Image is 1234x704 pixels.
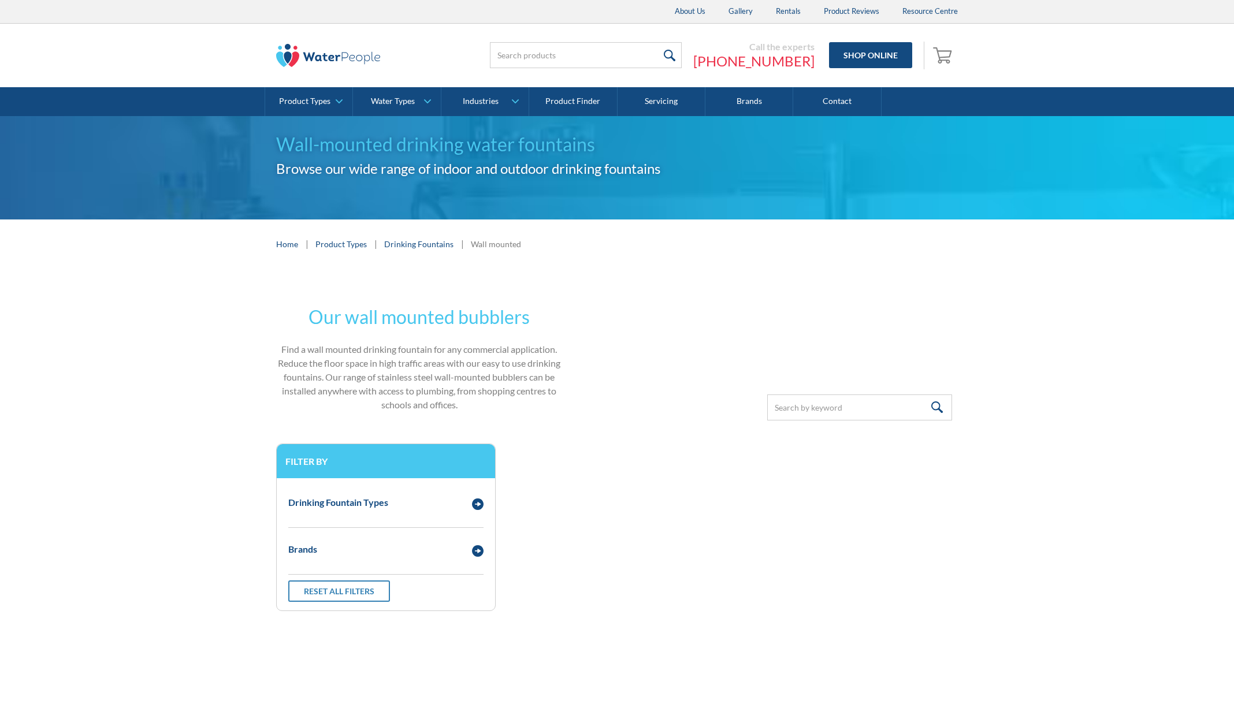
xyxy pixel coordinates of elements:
[304,237,310,251] div: |
[793,87,881,116] a: Contact
[373,237,378,251] div: |
[371,96,415,106] div: Water Types
[353,87,440,116] a: Water Types
[288,542,317,556] div: Brands
[459,237,465,251] div: |
[529,87,617,116] a: Product Finder
[463,96,499,106] div: Industries
[490,42,682,68] input: Search products
[276,44,380,67] img: The Water People
[276,131,674,158] h1: Wall-mounted drinking water fountains
[705,87,793,116] a: Brands
[767,394,952,420] input: Search by keyword
[693,41,815,53] div: Call the experts
[618,87,705,116] a: Servicing
[829,42,912,68] a: Shop Online
[276,342,563,412] p: Find a wall mounted drinking fountain for any commercial application. Reduce the floor space in h...
[276,303,563,331] h2: Our wall mounted bubblers
[288,580,390,602] a: Reset all filters
[441,87,529,116] a: Industries
[384,238,454,250] a: Drinking Fountains
[279,96,330,106] div: Product Types
[315,238,367,250] a: Product Types
[471,238,521,250] div: Wall mounted
[933,46,955,64] img: shopping cart
[930,42,958,69] a: Open empty cart
[693,53,815,70] a: [PHONE_NUMBER]
[276,238,298,250] a: Home
[276,158,674,179] h2: Browse our wide range of indoor and outdoor drinking fountains
[265,87,352,116] a: Product Types
[288,496,388,509] div: Drinking Fountain Types
[285,456,486,467] h3: Filter by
